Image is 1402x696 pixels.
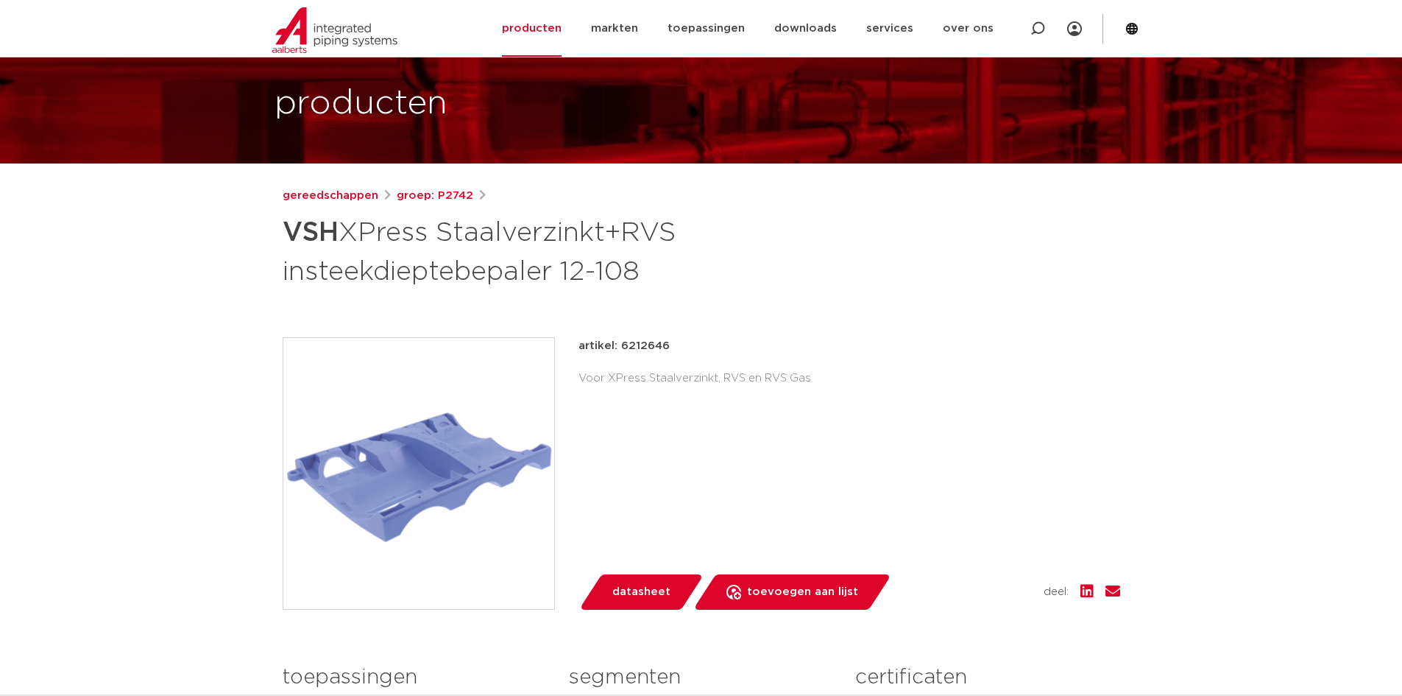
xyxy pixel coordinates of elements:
[578,367,1120,390] div: Voor XPress Staalverzinkt, RVS en RVS Gas
[578,574,704,610] a: datasheet
[747,580,858,604] span: toevoegen aan lijst
[275,80,447,127] h1: producten
[397,187,473,205] a: groep: P2742
[569,663,833,692] h3: segmenten
[283,219,339,246] strong: VSH
[1067,13,1082,45] div: my IPS
[578,337,670,355] p: artikel: 6212646
[283,187,378,205] a: gereedschappen
[1044,583,1069,601] span: deel:
[283,211,835,290] h1: XPress Staalverzinkt+RVS insteekdieptebepaler 12-108
[855,663,1119,692] h3: certificaten
[283,338,554,609] img: Product Image for VSH XPress Staalverzinkt+RVS insteekdieptebepaler 12-108
[283,663,547,692] h3: toepassingen
[612,580,670,604] span: datasheet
